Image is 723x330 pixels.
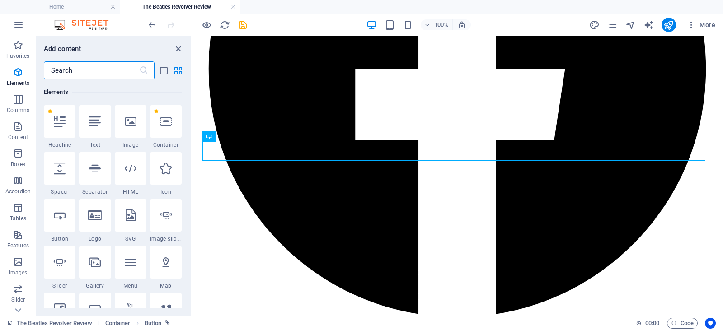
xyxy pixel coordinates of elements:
span: Separator [79,188,111,195]
span: HTML [115,188,146,195]
span: Click to select. Double-click to edit [145,318,162,329]
span: Click to select. Double-click to edit [105,318,131,329]
div: HTML [115,152,146,195]
i: AI Writer [643,20,654,30]
span: Image slider [150,235,182,242]
p: Boxes [11,161,26,168]
p: Slider [11,296,25,303]
div: Spacer [44,152,75,195]
div: Button [44,199,75,242]
span: More [687,20,715,29]
i: Design (Ctrl+Alt+Y) [589,20,600,30]
div: Map [150,246,182,289]
span: Spacer [44,188,75,195]
i: This element is linked [165,321,170,325]
span: Text [79,141,111,149]
div: Separator [79,152,111,195]
iframe: To enrich screen reader interactions, please activate Accessibility in Grammarly extension settings [192,36,723,316]
span: Slider [44,282,75,289]
p: Content [8,134,28,141]
div: Gallery [79,246,111,289]
nav: breadcrumb [105,318,170,329]
i: Pages (Ctrl+Alt+S) [607,20,618,30]
button: text_generator [643,19,654,30]
button: Code [667,318,698,329]
button: close panel [173,43,183,54]
input: Search [44,61,139,79]
button: More [683,18,719,32]
span: Icon [150,188,182,195]
p: Features [7,242,29,249]
p: Accordion [5,188,31,195]
span: : [652,320,653,326]
span: 00 00 [645,318,659,329]
span: Button [44,235,75,242]
div: Container [150,105,182,149]
span: Image [115,141,146,149]
div: SVG [115,199,146,242]
a: Click to cancel selection. Double-click to open Pages [7,318,92,329]
span: Menu [115,282,146,289]
h6: Session time [636,318,660,329]
button: pages [607,19,618,30]
span: Remove from favorites [47,109,52,114]
div: Logo [79,199,111,242]
div: Menu [115,246,146,289]
i: Publish [663,20,674,30]
button: design [589,19,600,30]
span: Logo [79,235,111,242]
p: Images [9,269,28,276]
div: Image [115,105,146,149]
span: Gallery [79,282,111,289]
div: Image slider [150,199,182,242]
button: list-view [158,65,169,76]
div: Icon [150,152,182,195]
div: Headline [44,105,75,149]
button: grid-view [173,65,183,76]
p: Elements [7,79,30,87]
p: Favorites [6,52,29,60]
h6: Add content [44,43,81,54]
span: Map [150,282,182,289]
button: publish [662,18,676,32]
span: Container [150,141,182,149]
span: Headline [44,141,75,149]
h4: The Beatles Revolver Review [120,2,240,12]
button: navigator [625,19,636,30]
div: Text [79,105,111,149]
span: Remove from favorites [154,109,159,114]
h6: Elements [44,87,182,98]
span: SVG [115,235,146,242]
span: Code [671,318,694,329]
div: Slider [44,246,75,289]
p: Tables [10,215,26,222]
p: Columns [7,107,29,114]
button: Usercentrics [705,318,716,329]
i: Navigator [625,20,636,30]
